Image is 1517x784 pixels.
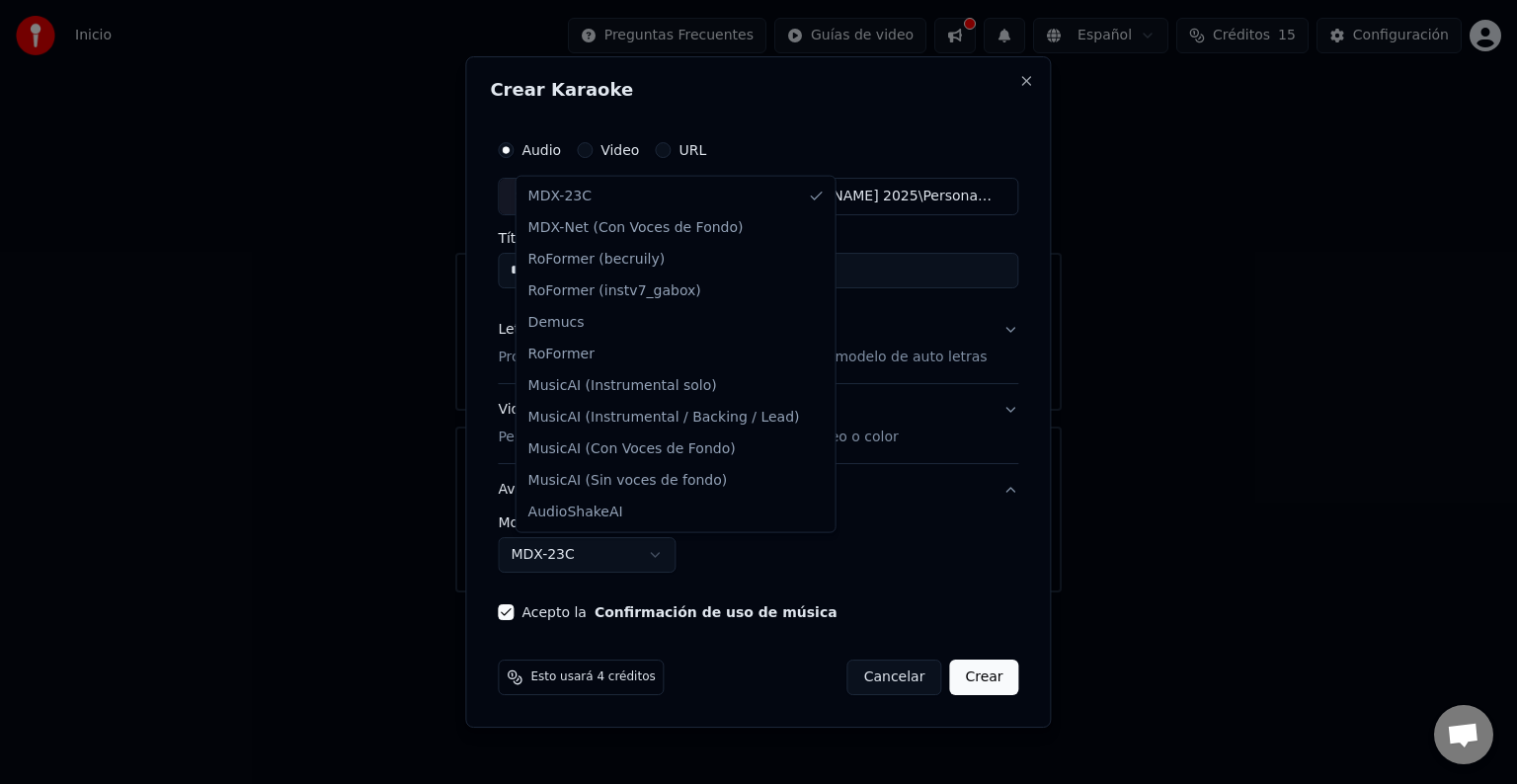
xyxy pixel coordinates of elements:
span: RoFormer (instv7_gabox) [528,281,701,301]
span: MDX-Net (Con Voces de Fondo) [528,218,744,238]
span: Demucs [528,313,585,333]
span: MDX-23C [528,187,592,206]
span: AudioShakeAI [528,502,623,521]
span: MusicAI (Instrumental solo) [528,376,717,396]
span: MusicAI (Instrumental / Backing / Lead) [528,407,800,427]
span: MusicAI (Sin voces de fondo) [528,470,728,490]
span: RoFormer [528,345,595,364]
span: MusicAI (Con Voces de Fondo) [528,438,736,458]
span: RoFormer (becruily) [528,250,666,270]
